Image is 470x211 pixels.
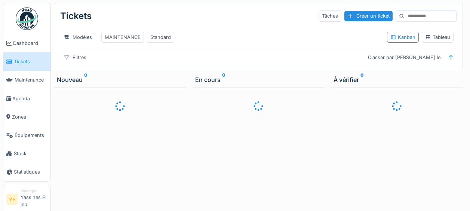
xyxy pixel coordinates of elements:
a: Dashboard [3,34,50,52]
a: Zones [3,108,50,126]
sup: 0 [222,75,225,84]
a: Agenda [3,89,50,108]
div: Tableau [425,34,450,41]
div: Nouveau [57,75,183,84]
li: YE [6,194,18,205]
div: MAINTENANCE [105,34,141,41]
div: En cours [195,75,322,84]
div: Tâches [319,10,341,21]
div: Modèles [60,32,95,43]
span: Stock [14,150,47,157]
div: Classer par [PERSON_NAME] le [365,52,444,63]
div: Kanban [390,34,415,41]
span: Tickets [14,58,47,65]
a: Équipements [3,126,50,144]
span: Statistiques [14,168,47,175]
a: Maintenance [3,71,50,89]
div: Tickets [60,6,92,26]
span: Agenda [12,95,47,102]
a: Statistiques [3,163,50,181]
div: Créer un ticket [344,11,393,21]
div: Filtres [60,52,90,63]
span: Maintenance [15,76,47,83]
sup: 0 [84,75,87,84]
div: Manager [21,188,47,194]
span: Zones [12,113,47,120]
a: Stock [3,144,50,163]
span: Dashboard [13,40,47,47]
sup: 0 [360,75,364,84]
div: À vérifier [334,75,460,84]
span: Équipements [15,132,47,139]
a: Tickets [3,52,50,71]
img: Badge_color-CXgf-gQk.svg [16,7,38,30]
div: Standard [150,34,171,41]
